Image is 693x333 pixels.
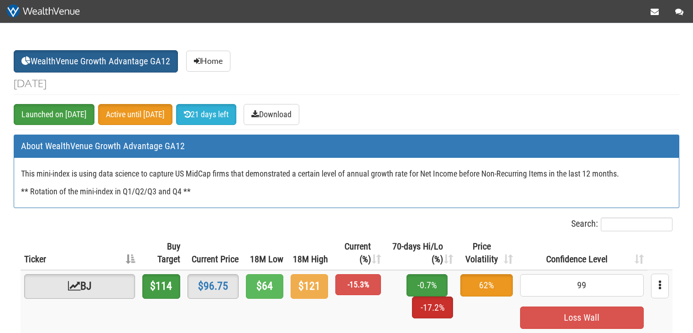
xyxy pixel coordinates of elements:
[412,297,453,319] span: -17.2%
[98,104,172,125] a: Active until [DATE]
[21,169,672,196] h4: This mini-index is using data science to capture US MidCap firms that demonstrated a certain leve...
[520,307,644,329] span: Loss Wall
[14,77,47,89] small: [DATE]
[457,236,516,270] th: Price Volatility: activate to sort column ascending
[385,236,457,270] th: 70-days Hi/Lo (%): activate to sort column ascending
[242,236,287,270] th: 18M Low
[14,104,94,125] a: Launched on [DATE]
[546,254,608,265] span: Confidence Level
[186,51,230,72] a: Home
[250,254,283,265] span: 18M Low
[571,217,672,231] label: Search:
[14,50,178,73] a: WealthVenue Growth Advantage GA12
[601,218,672,231] input: Search:
[21,236,139,270] th: Ticker: activate to sort column descending
[344,241,371,265] span: Current (%)
[192,254,239,265] span: Current Price
[139,236,184,270] th: Buy Target
[24,274,135,299] a: BJ
[246,274,283,299] span: $64
[244,104,299,125] a: Download
[291,274,328,299] span: $121
[157,241,180,265] span: Buy Target
[287,236,332,270] th: 18M High
[198,280,228,292] a: $96.75
[460,274,513,297] span: 62%
[293,254,328,265] span: 18M High
[142,274,180,299] span: $114
[516,236,647,270] th: Confidence Level: activate to sort column ascending
[392,241,443,265] span: 70-days Hi/Lo (%)
[406,274,448,297] span: -0.7%
[14,135,679,158] div: About WealthVenue Growth Advantage GA12
[184,236,242,270] th: Current Price
[176,104,236,125] a: 21 days left
[520,274,644,297] span: 99
[7,5,80,18] img: wv-white_435x79p.png
[465,241,498,265] span: Price Volatility
[332,236,385,270] th: Current (%): activate to sort column ascending
[335,274,381,295] span: -15.3%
